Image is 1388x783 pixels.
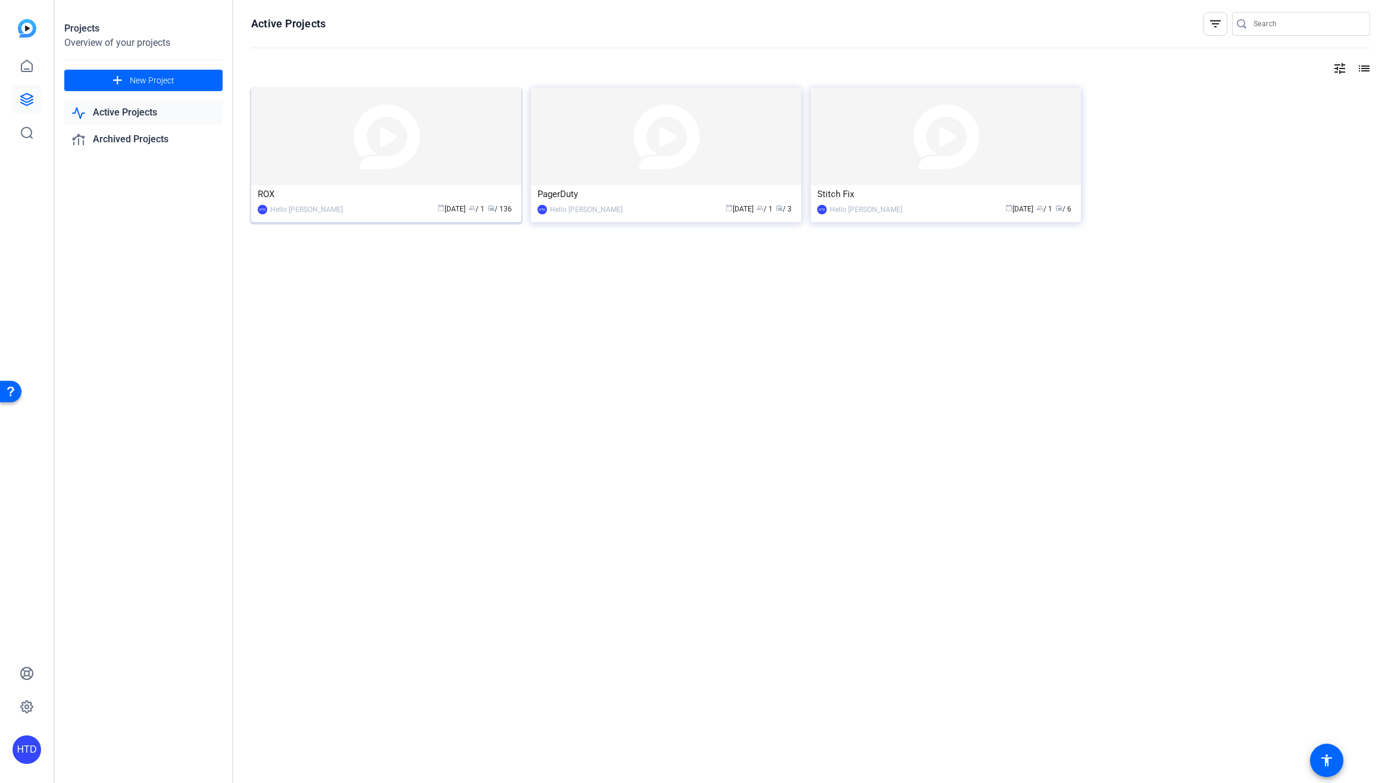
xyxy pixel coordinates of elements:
div: Hello [PERSON_NAME] [270,204,343,216]
span: calendar_today [1005,204,1012,211]
span: group [756,204,764,211]
mat-icon: accessibility [1320,753,1334,768]
span: / 136 [487,205,512,213]
a: Active Projects [64,101,223,125]
h1: Active Projects [251,17,326,31]
div: HTD [258,205,267,214]
mat-icon: tune [1333,61,1347,76]
span: radio [1055,204,1062,211]
span: radio [776,204,783,211]
span: [DATE] [726,205,754,213]
span: / 1 [1036,205,1052,213]
span: calendar_today [437,204,445,211]
div: Hello [PERSON_NAME] [550,204,623,216]
img: blue-gradient.svg [18,19,36,38]
div: Projects [64,21,223,36]
div: Overview of your projects [64,36,223,50]
a: Archived Projects [64,127,223,152]
span: group [1036,204,1043,211]
div: Hello [PERSON_NAME] [830,204,902,216]
span: / 1 [468,205,484,213]
div: Stitch Fix [817,185,1074,203]
span: / 6 [1055,205,1071,213]
mat-icon: filter_list [1208,17,1223,31]
div: PagerDuty [537,185,795,203]
div: HTD [537,205,547,214]
div: HTD [817,205,827,214]
span: group [468,204,476,211]
button: New Project [64,70,223,91]
div: HTD [12,735,41,764]
span: calendar_today [726,204,733,211]
span: [DATE] [437,205,465,213]
span: radio [487,204,495,211]
span: [DATE] [1005,205,1033,213]
span: New Project [130,74,174,87]
span: / 1 [756,205,773,213]
div: ROX [258,185,515,203]
span: / 3 [776,205,792,213]
mat-icon: add [110,73,125,88]
input: Search [1253,17,1361,31]
mat-icon: list [1356,61,1370,76]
